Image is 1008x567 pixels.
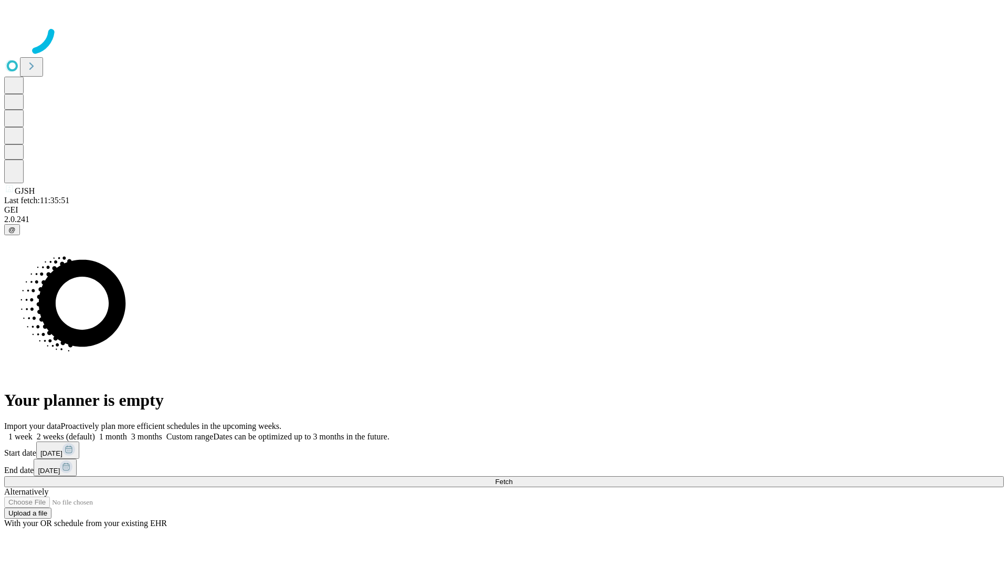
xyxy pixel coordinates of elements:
[4,487,48,496] span: Alternatively
[37,432,95,441] span: 2 weeks (default)
[4,196,69,205] span: Last fetch: 11:35:51
[4,476,1004,487] button: Fetch
[213,432,389,441] span: Dates can be optimized up to 3 months in the future.
[99,432,127,441] span: 1 month
[4,508,51,519] button: Upload a file
[4,442,1004,459] div: Start date
[4,215,1004,224] div: 2.0.241
[4,391,1004,410] h1: Your planner is empty
[4,459,1004,476] div: End date
[4,422,61,430] span: Import your data
[4,205,1004,215] div: GEI
[40,449,62,457] span: [DATE]
[4,519,167,528] span: With your OR schedule from your existing EHR
[15,186,35,195] span: GJSH
[61,422,281,430] span: Proactively plan more efficient schedules in the upcoming weeks.
[495,478,512,486] span: Fetch
[36,442,79,459] button: [DATE]
[34,459,77,476] button: [DATE]
[131,432,162,441] span: 3 months
[38,467,60,475] span: [DATE]
[8,226,16,234] span: @
[4,224,20,235] button: @
[8,432,33,441] span: 1 week
[166,432,213,441] span: Custom range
